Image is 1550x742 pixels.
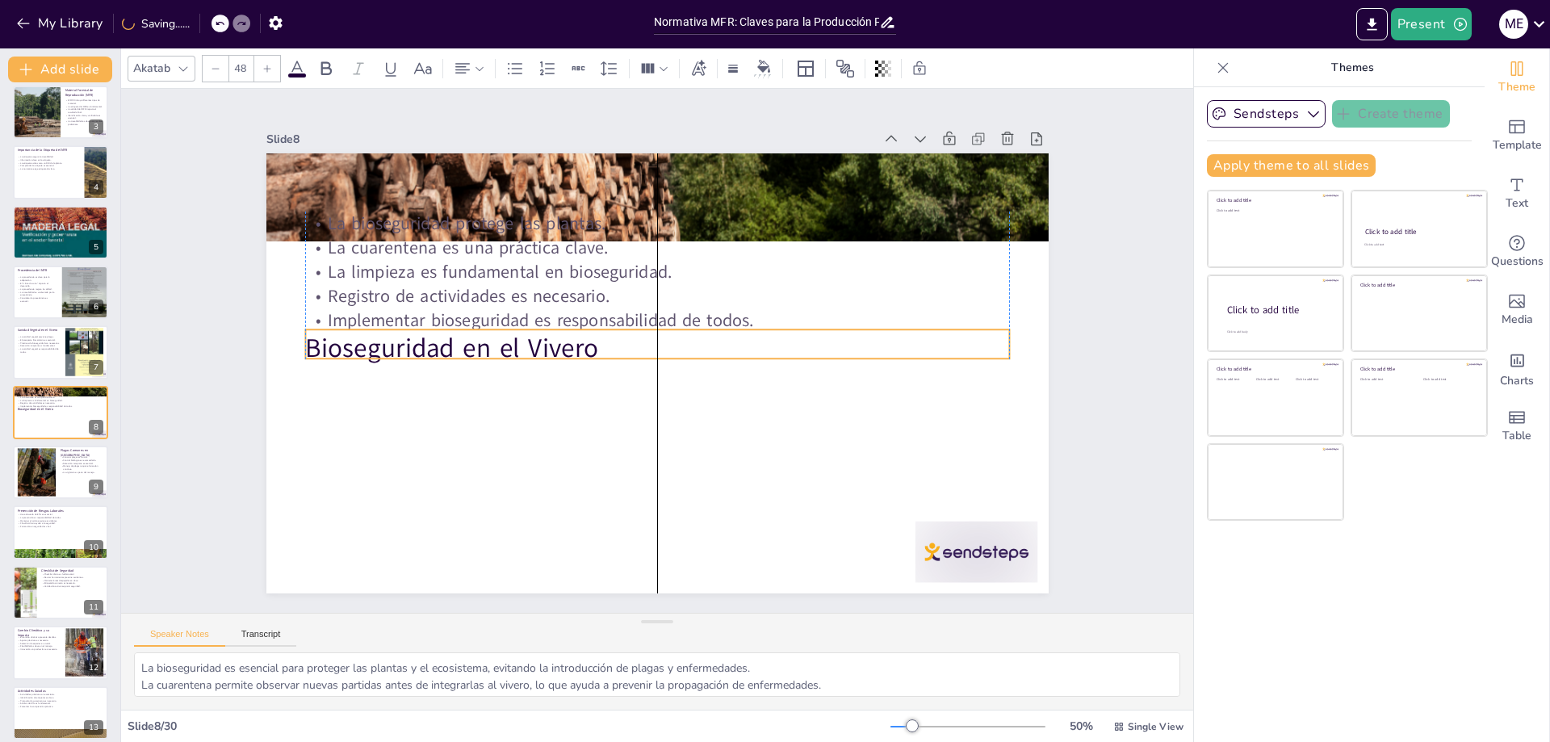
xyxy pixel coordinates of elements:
[18,522,103,525] p: Checklist diario ayuda a la seguridad.
[18,342,61,345] p: Prácticas de bioseguridad son necesarias.
[65,99,103,104] p: El MFR incluye diferentes tipos de material.
[1207,100,1326,128] button: Sendsteps
[1502,311,1533,329] span: Media
[1256,378,1292,382] div: Click to add text
[18,405,103,408] p: Implementar bioseguridad es responsabilidad de todos.
[18,348,61,354] p: La sanidad vegetal es responsabilidad de todos.
[84,720,103,735] div: 13
[18,165,80,168] p: Comprender la etiqueta es esencial.
[89,300,103,314] div: 6
[18,693,103,696] p: Actividades prácticas son esenciales.
[89,119,103,134] div: 3
[333,178,917,612] p: Registro de actividades es necesario.
[84,540,103,555] div: 10
[18,208,103,213] p: Categorías del MFR
[41,576,103,579] p: Revisar herramientas previene accidentes.
[13,446,108,499] div: 9
[13,686,108,740] div: 13
[130,57,174,79] div: Akatab
[18,516,103,519] p: La prevención es responsabilidad de todos.
[12,10,110,36] button: My Library
[65,119,103,125] p: La trazabilidad es clave para resolver problemas.
[18,396,103,399] p: La cuarentena es una práctica clave.
[1217,366,1332,372] div: Click to add title
[18,513,103,516] p: Uso adecuado de EPIs es esencial.
[1499,8,1528,40] button: M E
[1360,282,1476,288] div: Click to add title
[18,224,103,228] p: Conocer categorías ayuda en la producción.
[1217,378,1253,382] div: Click to add text
[291,237,874,671] p: La bioseguridad protege las plantas.
[1485,223,1549,281] div: Get real-time input from your audience
[836,59,855,78] span: Position
[13,505,108,559] div: 10
[41,572,103,576] p: Checklist diario es fundamental.
[18,219,103,222] p: La categoría Controlado es la más alta.
[18,221,103,224] p: Selección adecuada del MFR es vital.
[1493,136,1542,154] span: Template
[1360,366,1476,372] div: Click to add title
[61,459,103,462] p: Control biológico es recomendado.
[1207,154,1376,177] button: Apply theme to all slides
[61,465,103,471] p: Manejo de plagas requiere formación continua.
[1217,209,1332,213] div: Click to add text
[1506,195,1528,212] span: Text
[65,114,103,119] p: Identificación clara y verificable es esencial.
[1485,107,1549,165] div: Add ready made slides
[18,161,80,165] p: La etiqueta actúa como un DNI de la planta.
[18,296,56,302] p: Considerar la procedencia es esencial.
[18,291,56,296] p: La trazabilidad se ve afectada por la procedencia.
[1236,48,1468,87] p: Themes
[13,626,108,679] div: 12
[89,480,103,494] div: 9
[18,525,103,528] p: Formación en seguridad es vital.
[793,56,819,82] div: Layout
[18,212,103,216] p: Diferentes categorías de MFR.
[18,276,56,282] p: La procedencia es clave para la adaptación.
[13,206,108,259] div: 5
[1365,227,1472,237] div: Click to add title
[18,392,103,396] p: La bioseguridad protege las plantas.
[13,386,108,439] div: 8
[1485,339,1549,397] div: Add charts and graphs
[18,696,103,699] p: Identificación de etiquetas es clave.
[61,456,103,459] p: Conocer plagas es crucial.
[84,600,103,614] div: 11
[18,282,56,287] p: El "clima de cuna" impacta el desarrollo.
[41,581,103,585] p: Etiquetado correcto es necesario.
[18,518,103,522] p: Mantener el orden previene accidentes.
[18,156,80,159] p: La etiqueta asegura la trazabilidad.
[18,639,61,643] p: Ajustar prácticas es necesario.
[13,86,108,139] div: 3
[65,107,103,113] p: La calidad del MFR impacta el resultado final.
[347,158,931,592] p: Implementar bioseguridad es responsabilidad de todos.
[18,399,103,402] p: La limpieza es fundamental en bioseguridad.
[1502,427,1531,445] span: Table
[1356,8,1388,40] button: Export to PowerPoint
[18,407,103,412] p: Bioseguridad en el Vivero
[18,339,61,342] p: El pasaporte fitosanitario es esencial.
[724,56,742,82] div: Border settings
[13,566,108,619] div: 11
[1062,719,1100,734] div: 50 %
[1499,10,1528,39] div: M E
[18,401,103,405] p: Registro de actividades es necesario.
[61,448,103,457] p: Plagas Comunes en [GEOGRAPHIC_DATA]
[18,287,56,291] p: La procedencia mejora la calidad.
[84,660,103,675] div: 12
[122,16,190,31] div: Saving......
[18,148,80,153] p: Importancia de la Etiqueta del MFR
[636,56,672,82] div: Column Count
[1360,378,1411,382] div: Click to add text
[1227,303,1330,317] div: Click to add title
[1227,329,1329,333] div: Click to add body
[18,509,103,514] p: Prevención de Riesgos Laborales
[8,57,112,82] button: Add slide
[134,652,1180,697] textarea: La bioseguridad es esencial para proteger las plantas y el ecosistema, evitando la introducción d...
[1364,243,1472,247] div: Click to add text
[18,216,103,219] p: Cada categoría tiene un color específico.
[65,105,103,108] p: La etiqueta del MFR es fundamental.
[225,629,297,647] button: Transcript
[128,719,890,734] div: Slide 8 / 30
[1391,8,1472,40] button: Present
